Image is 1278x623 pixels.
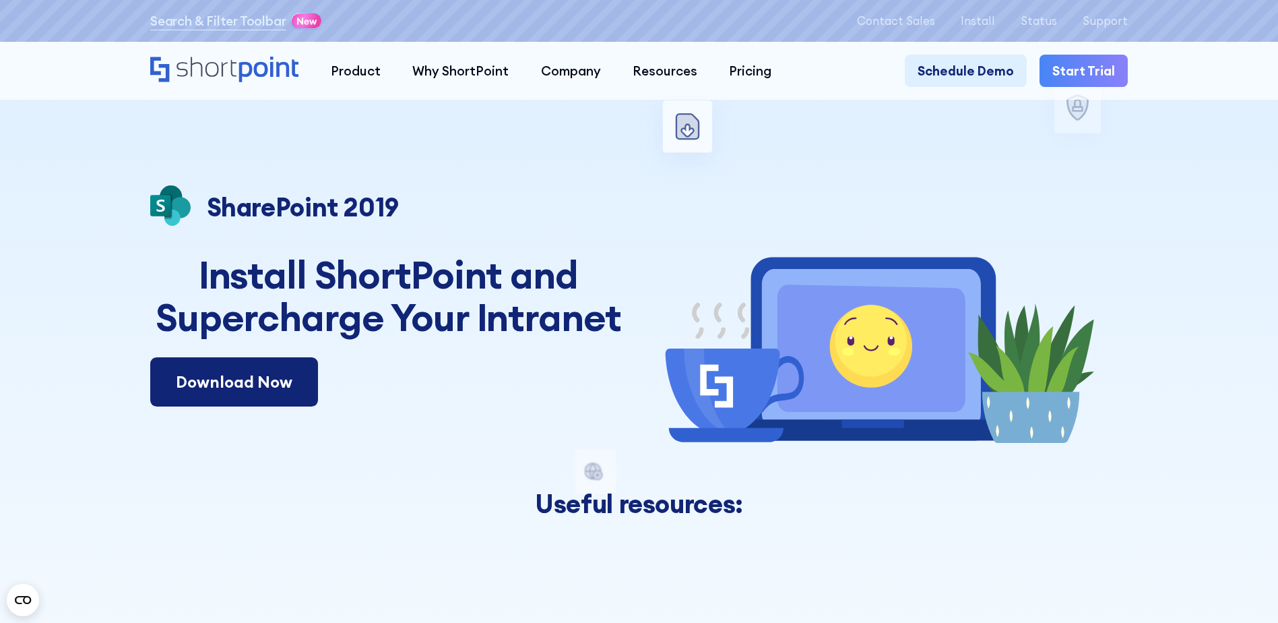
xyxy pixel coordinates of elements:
p: SharePoint 2019 [207,192,399,222]
div: Why ShortPoint [412,61,509,80]
a: Download Now [150,357,318,407]
a: Install [961,14,995,27]
a: Why ShortPoint [397,55,525,86]
a: Schedule Demo [905,55,1027,86]
a: Product [315,55,396,86]
div: Company [541,61,601,80]
h3: Useful resources: [150,489,1128,518]
iframe: Chat Widget [976,81,1278,623]
a: Contact Sales [857,14,935,27]
a: Pricing [713,55,788,86]
button: Open CMP widget [7,584,39,616]
h1: Install ShortPoint and Supercharge Your Intranet [150,254,627,338]
a: Company [525,55,616,86]
a: Support [1083,14,1128,27]
div: Pricing [729,61,771,80]
a: Start Trial [1040,55,1128,86]
a: Status [1021,14,1057,27]
a: Resources [616,55,713,86]
a: Search & Filter Toolbar [150,11,286,30]
div: Resources [633,61,697,80]
div: Product [331,61,381,80]
a: Home [150,57,299,84]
